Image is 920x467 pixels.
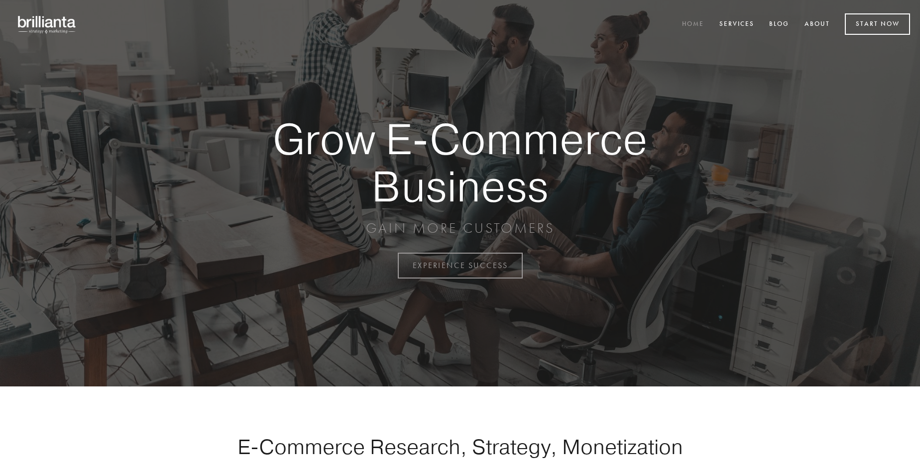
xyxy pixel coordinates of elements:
a: Home [676,16,710,33]
a: Services [713,16,761,33]
p: GAIN MORE CUSTOMERS [238,219,682,237]
h1: E-Commerce Research, Strategy, Monetization [206,434,714,459]
a: EXPERIENCE SUCCESS [398,253,523,279]
strong: Grow E-Commerce Business [238,115,682,209]
a: About [798,16,836,33]
img: brillianta - research, strategy, marketing [10,10,85,39]
a: Blog [763,16,796,33]
a: Start Now [845,13,910,35]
